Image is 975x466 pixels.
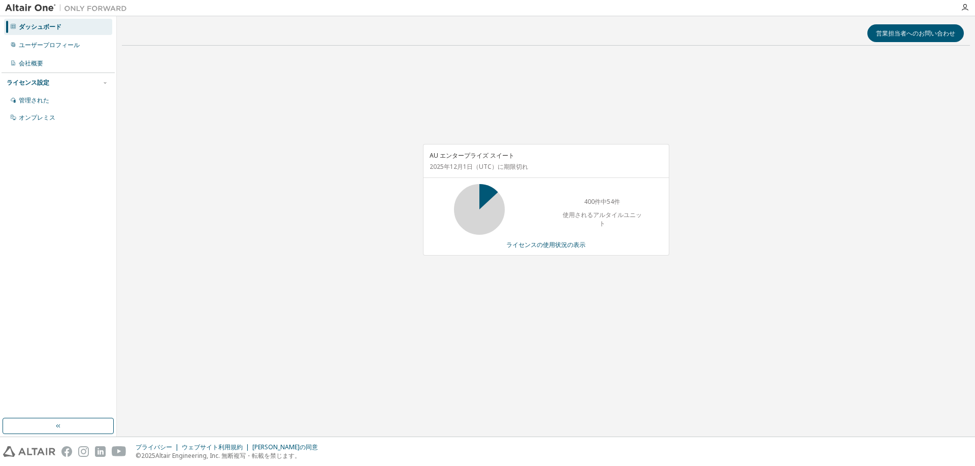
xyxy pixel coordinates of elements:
font: プライバシー [136,443,172,451]
font: Altair Engineering, Inc. 無断複写・転載を禁じます。 [155,451,301,460]
font: 2025年12月1日 [430,162,473,171]
font: ライセンス設定 [7,78,49,87]
font: （UTC） [473,162,498,171]
font: 400件中54件 [584,197,620,206]
font: [PERSON_NAME]の同意 [252,443,318,451]
font: ダッシュボード [19,22,61,31]
img: facebook.svg [61,446,72,457]
font: AU エンタープライズ スイート [430,151,514,160]
font: 営業担当者へのお問い合わせ [876,29,955,38]
button: 営業担当者へのお問い合わせ [867,24,964,42]
font: に期限切れ [498,162,528,171]
img: アルタイルワン [5,3,132,13]
img: instagram.svg [78,446,89,457]
font: オンプレミス [19,113,55,122]
font: 使用されるアルタイルユニット [563,210,642,228]
img: youtube.svg [112,446,126,457]
img: altair_logo.svg [3,446,55,457]
font: 管理された [19,96,49,104]
img: linkedin.svg [95,446,106,457]
font: ライセンスの使用状況の表示 [506,240,586,249]
font: 2025 [141,451,155,460]
font: ユーザープロフィール [19,41,80,49]
font: ウェブサイト利用規約 [182,443,243,451]
font: © [136,451,141,460]
font: 会社概要 [19,59,43,67]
